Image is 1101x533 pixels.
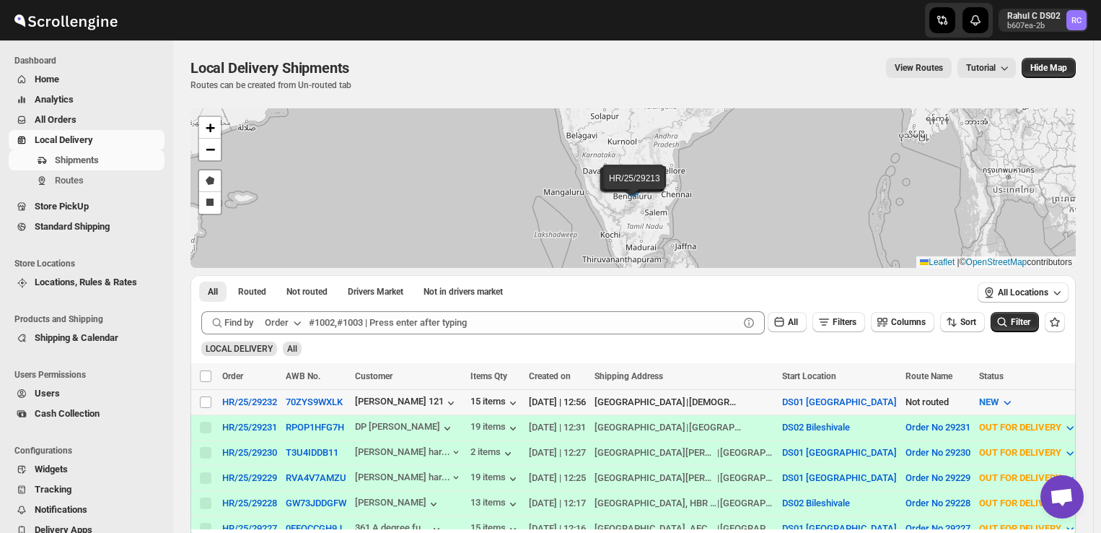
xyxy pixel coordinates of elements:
[286,286,328,298] span: Not routed
[470,396,520,410] div: 15 items
[957,58,1016,78] button: Tutorial
[14,258,166,269] span: Store Locations
[238,286,266,298] span: Routed
[905,472,970,483] button: Order No 29229
[286,371,320,381] span: AWB No.
[35,388,60,399] span: Users
[229,282,275,302] button: Routed
[309,311,739,334] input: #1002,#1003 | Press enter after typing
[9,459,165,480] button: Widgets
[9,150,165,170] button: Shipments
[199,139,221,160] a: Zoom out
[595,395,685,409] div: [GEOGRAPHIC_DATA]
[355,446,462,461] button: [PERSON_NAME] har...
[35,277,137,287] span: Locations, Rules & Rates
[1040,475,1084,519] div: Open chat
[222,472,277,483] button: HR/25/29229
[348,286,403,298] span: Drivers Market
[14,445,166,456] span: Configurations
[768,312,807,332] button: All
[979,396,999,407] span: NEW
[35,408,100,419] span: Cash Collection
[222,447,277,458] button: HR/25/29230
[9,404,165,424] button: Cash Collection
[623,178,644,194] img: Marker
[979,498,1061,508] span: OUT FOR DELIVERY
[782,371,836,381] span: Start Location
[199,282,227,302] button: All
[720,496,773,511] div: [GEOGRAPHIC_DATA]
[620,181,642,197] img: Marker
[286,422,344,433] button: RPOP1HFG7H
[1007,22,1061,30] p: b607ea-2b
[1066,10,1087,30] span: Rahul C DS02
[208,286,218,298] span: All
[222,422,277,433] div: HR/25/29231
[979,472,1061,483] span: OUT FOR DELIVERY
[529,471,586,485] div: [DATE] | 12:25
[788,317,798,327] span: All
[689,395,742,409] div: [DEMOGRAPHIC_DATA]
[978,282,1069,303] button: All Locations
[595,446,774,460] div: |
[35,464,68,474] span: Widgets
[355,472,462,486] button: [PERSON_NAME] har...
[256,311,313,334] button: Order
[720,446,773,460] div: [GEOGRAPHIC_DATA]
[265,316,289,330] div: Order
[222,396,277,407] button: HR/25/29232
[624,179,646,195] img: Marker
[1071,16,1082,25] text: RC
[595,420,685,435] div: [GEOGRAPHIC_DATA]
[812,312,865,332] button: Filters
[35,221,110,232] span: Standard Shipping
[905,395,970,409] div: Not routed
[529,420,586,435] div: [DATE] | 12:31
[35,94,74,105] span: Analytics
[871,312,934,332] button: Columns
[206,118,215,136] span: +
[782,396,897,407] button: DS01 [GEOGRAPHIC_DATA]
[970,416,1086,439] button: OUT FOR DELIVERY
[966,63,996,73] span: Tutorial
[595,496,774,511] div: |
[9,110,165,130] button: All Orders
[595,471,717,485] div: [GEOGRAPHIC_DATA][PERSON_NAME][PERSON_NAME], [GEOGRAPHIC_DATA]
[355,522,429,533] div: 361 A degree fu...
[970,391,1023,414] button: NEW
[782,498,850,508] button: DS02 Bileshivale
[529,496,586,511] div: [DATE] | 12:17
[35,134,93,145] span: Local Delivery
[9,480,165,500] button: Tracking
[886,58,952,78] button: view route
[595,496,717,511] div: [GEOGRAPHIC_DATA], HBR Layout 4th Block, HBR Layout
[14,369,166,381] span: Users Permissions
[782,472,897,483] button: DS01 [GEOGRAPHIC_DATA]
[905,371,952,381] span: Route Name
[355,396,458,410] div: [PERSON_NAME] 121
[957,257,960,267] span: |
[970,492,1086,515] button: OUT FOR DELIVERY
[9,328,165,348] button: Shipping & Calendar
[470,446,515,461] div: 2 items
[415,282,512,302] button: Un-claimable
[905,447,970,458] button: Order No 29230
[529,446,586,460] div: [DATE] | 12:27
[470,472,520,486] button: 19 items
[222,498,277,508] div: HR/25/29228
[623,176,644,192] img: Marker
[782,422,850,433] button: DS02 Bileshivale
[14,313,166,325] span: Products and Shipping
[782,447,897,458] button: DS01 [GEOGRAPHIC_DATA]
[199,117,221,139] a: Zoom in
[960,317,976,327] span: Sort
[355,497,441,511] div: [PERSON_NAME]
[339,282,412,302] button: Claimable
[920,257,955,267] a: Leaflet
[287,344,297,354] span: All
[595,395,774,409] div: |
[9,69,165,90] button: Home
[979,422,1061,433] span: OUT FOR DELIVERY
[998,287,1048,298] span: All Locations
[1007,10,1061,22] p: Rahul C DS02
